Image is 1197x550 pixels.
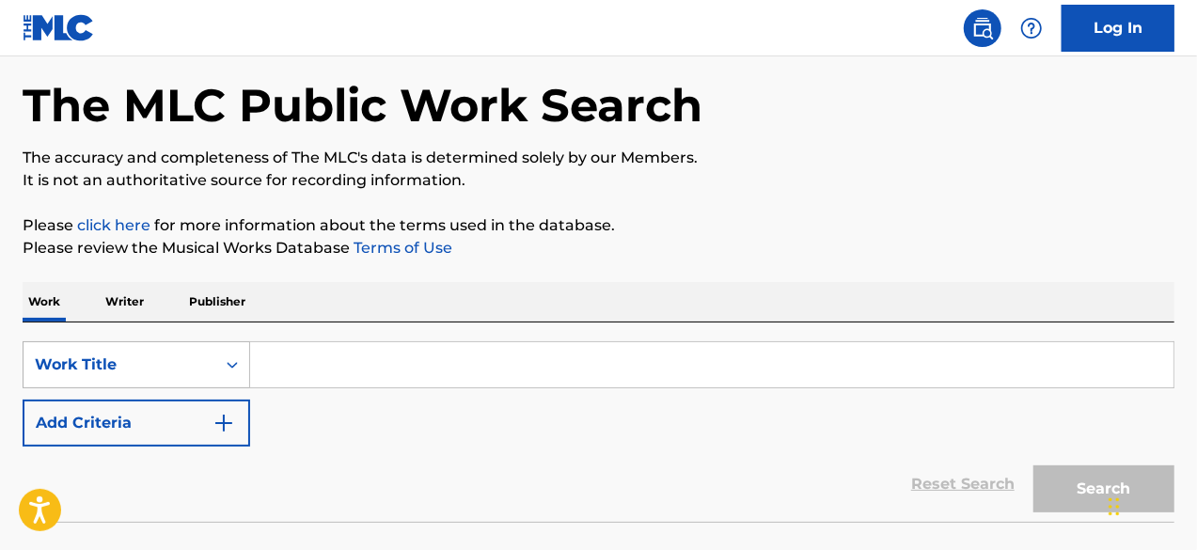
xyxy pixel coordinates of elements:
a: click here [77,216,150,234]
img: MLC Logo [23,14,95,41]
iframe: Chat Widget [1103,460,1197,550]
img: help [1020,17,1043,39]
p: The accuracy and completeness of The MLC's data is determined solely by our Members. [23,147,1174,169]
p: Please review the Musical Works Database [23,237,1174,259]
p: Writer [100,282,150,322]
form: Search Form [23,341,1174,522]
a: Terms of Use [350,239,452,257]
div: Drag [1109,479,1120,535]
p: Please for more information about the terms used in the database. [23,214,1174,237]
h1: The MLC Public Work Search [23,77,702,134]
div: Help [1013,9,1050,47]
p: Work [23,282,66,322]
a: Log In [1062,5,1174,52]
img: search [971,17,994,39]
img: 9d2ae6d4665cec9f34b9.svg [213,412,235,434]
p: Publisher [183,282,251,322]
button: Add Criteria [23,400,250,447]
div: Work Title [35,354,204,376]
p: It is not an authoritative source for recording information. [23,169,1174,192]
a: Public Search [964,9,1001,47]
